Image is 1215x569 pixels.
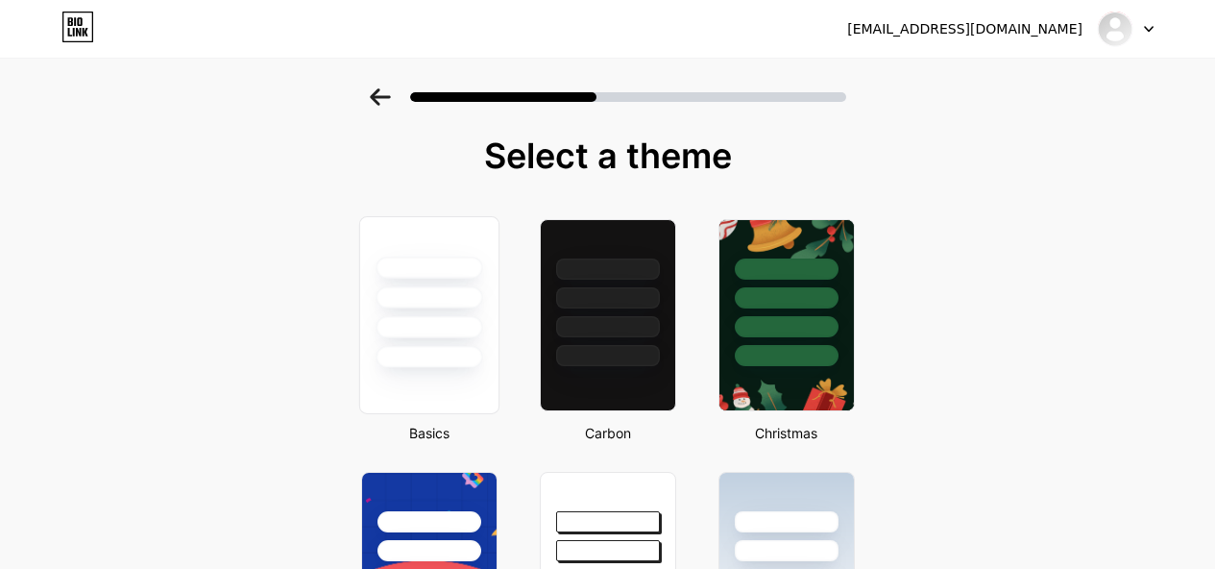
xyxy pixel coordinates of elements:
div: Select a theme [353,136,863,175]
img: maggielongr [1097,11,1133,47]
div: Basics [355,423,503,443]
div: [EMAIL_ADDRESS][DOMAIN_NAME] [847,19,1082,39]
div: Christmas [713,423,861,443]
div: Carbon [534,423,682,443]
